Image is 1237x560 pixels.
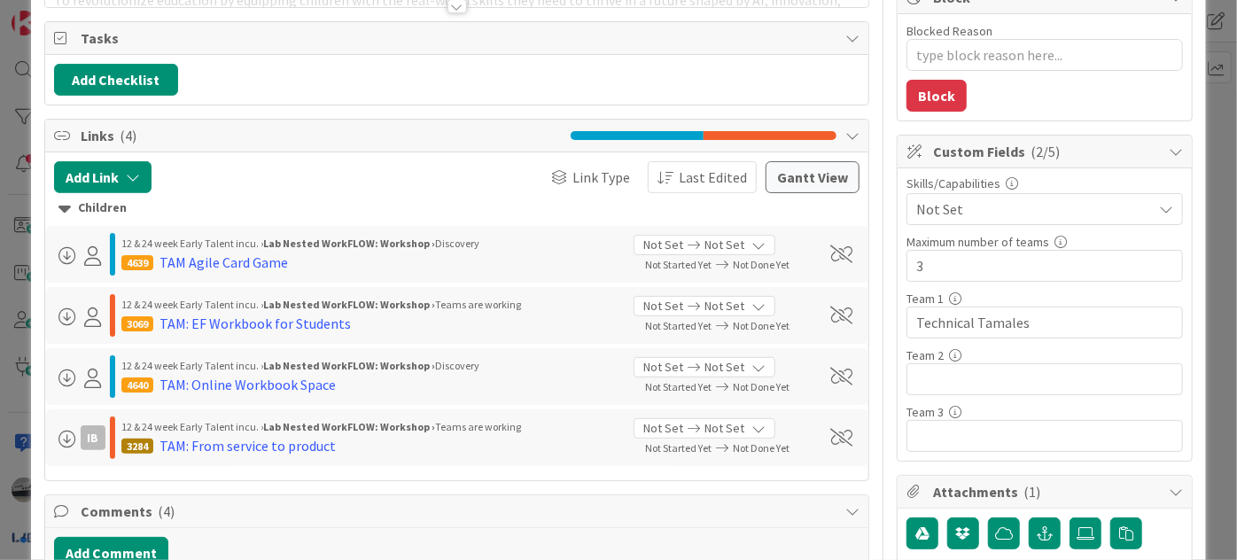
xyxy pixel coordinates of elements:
span: Not Started Yet [645,319,712,332]
span: Not Started Yet [645,258,712,271]
button: Block [906,80,967,112]
b: Lab Nested WorkFLOW: Workshop › [263,420,435,433]
span: Attachments [933,481,1160,502]
div: Skills/Capabilities [906,177,1183,190]
button: Gantt View [766,161,860,193]
span: Last Edited [679,167,747,188]
button: Add Link [54,161,152,193]
label: Team 2 [906,347,944,363]
b: Lab Nested WorkFLOW: Workshop › [263,298,435,311]
div: Children [58,198,855,218]
span: Link Type [572,167,630,188]
span: Not Set [704,419,744,438]
span: Not Set [643,358,683,377]
span: Teams are working [435,420,521,433]
span: Not Set [916,198,1152,220]
span: 12 & 24 week Early Talent incu. › [121,420,263,433]
span: Discovery [435,237,479,250]
span: Teams are working [435,298,521,311]
div: 4639 [121,255,153,270]
button: Last Edited [648,161,757,193]
span: Not Set [643,419,683,438]
span: Not Set [704,297,744,315]
span: Not Started Yet [645,380,712,393]
div: 3069 [121,316,153,331]
span: Not Set [643,236,683,254]
span: Comments [81,501,836,522]
button: Add Checklist [54,64,178,96]
span: Tasks [81,27,836,49]
div: TAM: From service to product [159,435,336,456]
span: Custom Fields [933,141,1160,162]
span: Not Set [643,297,683,315]
div: TAM: Online Workbook Space [159,374,336,395]
label: Team 3 [906,404,944,420]
span: Links [81,125,562,146]
span: Not Started Yet [645,441,712,455]
span: 12 & 24 week Early Talent incu. › [121,359,263,372]
label: Blocked Reason [906,23,992,39]
div: 4640 [121,377,153,393]
div: TAM: EF Workbook for Students [159,313,351,334]
span: Not Set [704,358,744,377]
div: IB [81,425,105,450]
span: 12 & 24 week Early Talent incu. › [121,298,263,311]
span: 12 & 24 week Early Talent incu. › [121,237,263,250]
span: ( 1 ) [1023,483,1040,501]
div: 3284 [121,439,153,454]
span: Not Done Yet [733,380,790,393]
span: Discovery [435,359,479,372]
span: Not Done Yet [733,319,790,332]
span: Not Done Yet [733,441,790,455]
span: ( 4 ) [158,502,175,520]
span: ( 2/5 ) [1031,143,1060,160]
label: Maximum number of teams [906,234,1049,250]
div: TAM Agile Card Game [159,252,288,273]
span: ( 4 ) [120,127,136,144]
b: Lab Nested WorkFLOW: Workshop › [263,359,435,372]
label: Team 1 [906,291,944,307]
span: Not Set [704,236,744,254]
span: Not Done Yet [733,258,790,271]
b: Lab Nested WorkFLOW: Workshop › [263,237,435,250]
